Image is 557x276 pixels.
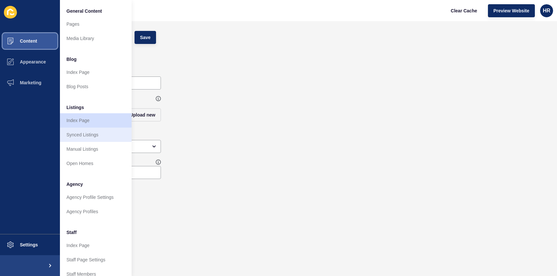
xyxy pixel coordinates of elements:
[445,4,483,17] button: Clear Cache
[66,229,77,236] span: Staff
[493,7,529,14] span: Preview Website
[488,4,535,17] button: Preview Website
[130,112,155,118] span: Upload new
[140,34,151,41] span: Save
[60,142,132,156] a: Manual Listings
[60,204,132,219] a: Agency Profiles
[66,56,77,62] span: Blog
[60,253,132,267] a: Staff Page Settings
[66,8,102,14] span: General Content
[60,128,132,142] a: Synced Listings
[60,79,132,94] a: Blog Posts
[60,17,132,31] a: Pages
[60,31,132,46] a: Media Library
[60,190,132,204] a: Agency Profile Settings
[66,181,83,187] span: Agency
[60,65,132,79] a: Index Page
[543,7,550,14] span: HR
[135,31,156,44] button: Save
[60,156,132,171] a: Open Homes
[124,108,161,121] button: Upload new
[60,238,132,253] a: Index Page
[451,7,477,14] span: Clear Cache
[60,113,132,128] a: Index Page
[66,104,84,111] span: Listings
